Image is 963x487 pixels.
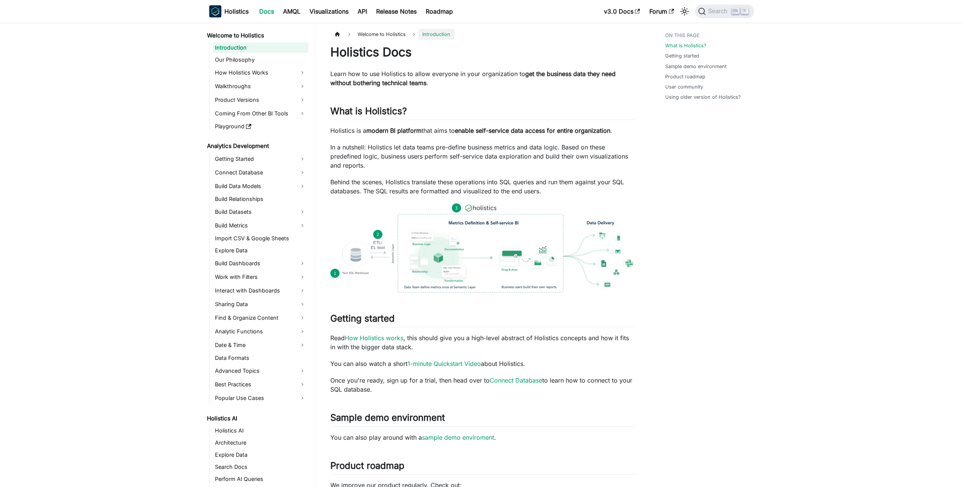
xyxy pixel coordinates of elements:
[665,63,727,70] a: Sample demo environment
[354,29,409,40] span: Welcome to Holistics
[213,94,308,106] a: Product Versions
[330,29,635,40] nav: Breadcrumbs
[213,353,308,363] a: Data Formats
[599,5,645,17] a: v3.0 Docs
[353,5,372,17] a: API
[209,5,249,17] a: HolisticsHolistics
[418,29,454,40] span: Introduction
[330,203,635,293] img: How Holistics fits in your Data Stack
[213,450,308,460] a: Explore Data
[330,177,635,196] p: Behind the scenes, Holistics translate these operations into SQL queries and run them against you...
[213,206,308,218] a: Build Datasets
[305,5,353,17] a: Visualizations
[213,180,308,192] a: Build Data Models
[213,257,308,269] a: Build Dashboards
[278,5,305,17] a: AMQL
[205,413,308,424] a: Holistics AI
[330,460,635,475] h2: Product roadmap
[421,5,457,17] a: Roadmap
[455,127,610,134] strong: enable self-service data access for entire organization
[366,127,422,134] strong: modern BI platform
[213,339,308,351] a: Date & Time
[213,437,308,448] a: Architecture
[330,106,635,120] h2: What is Holistics?
[213,166,308,179] a: Connect Database
[330,29,345,40] a: Home page
[213,425,308,436] a: Holistics AI
[330,376,635,394] p: Once you're ready, sign up for a trial, then head over to to learn how to connect to your SQL dat...
[695,5,754,18] button: Search (Ctrl+K)
[213,271,308,283] a: Work with Filters
[706,8,732,15] span: Search
[213,67,308,79] a: How Holistics Works
[408,360,481,367] a: 1-minute Quickstart Video
[205,30,308,41] a: Welcome to Holistics
[213,54,308,65] a: Our Philosophy
[665,52,699,59] a: Getting started
[330,333,635,352] p: Read , this should give you a high-level abstract of Holistics concepts and how it fits in with t...
[213,233,308,244] a: Import CSV & Google Sheets
[213,42,308,53] a: Introduction
[205,141,308,151] a: Analytics Development
[213,80,308,92] a: Walkthroughs
[255,5,278,17] a: Docs
[741,8,748,14] kbd: K
[213,219,308,232] a: Build Metrics
[213,474,308,484] a: Perform AI Queries
[665,42,706,49] a: What is Holistics?
[213,312,308,324] a: Find & Organize Content
[330,126,635,135] p: Holistics is a that aims to .
[202,23,315,487] nav: Docs sidebar
[645,5,678,17] a: Forum
[330,359,635,368] p: You can also watch a short about Holistics.
[213,107,308,120] a: Coming From Other BI Tools
[665,73,705,80] a: Product roadmap
[330,313,635,327] h2: Getting started
[330,412,635,426] h2: Sample demo environment
[345,334,403,342] a: How Holistics works
[330,69,635,87] p: Learn how to use Holistics to allow everyone in your organization to .
[665,93,741,101] a: Using older version of Holistics?
[372,5,421,17] a: Release Notes
[213,194,308,204] a: Build Relationships
[213,285,308,297] a: Interact with Dashboards
[213,153,308,165] a: Getting Started
[213,245,308,256] a: Explore Data
[213,378,308,391] a: Best Practices
[213,325,308,338] a: Analytic Functions
[213,462,308,472] a: Search Docs
[422,434,494,441] a: sample demo enviroment
[213,365,308,377] a: Advanced Topics
[330,45,635,60] h1: Holistics Docs
[224,7,249,16] b: Holistics
[665,83,703,90] a: User community
[490,377,542,384] a: Connect Database
[330,143,635,170] p: In a nutshell: Holistics let data teams pre-define business metrics and data logic. Based on thes...
[213,392,308,404] a: Popular Use Cases
[330,433,635,442] p: You can also play around with a .
[213,298,308,310] a: Sharing Data
[213,121,308,132] a: Playground
[678,5,691,17] button: Switch between dark and light mode (currently light mode)
[209,5,221,17] img: Holistics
